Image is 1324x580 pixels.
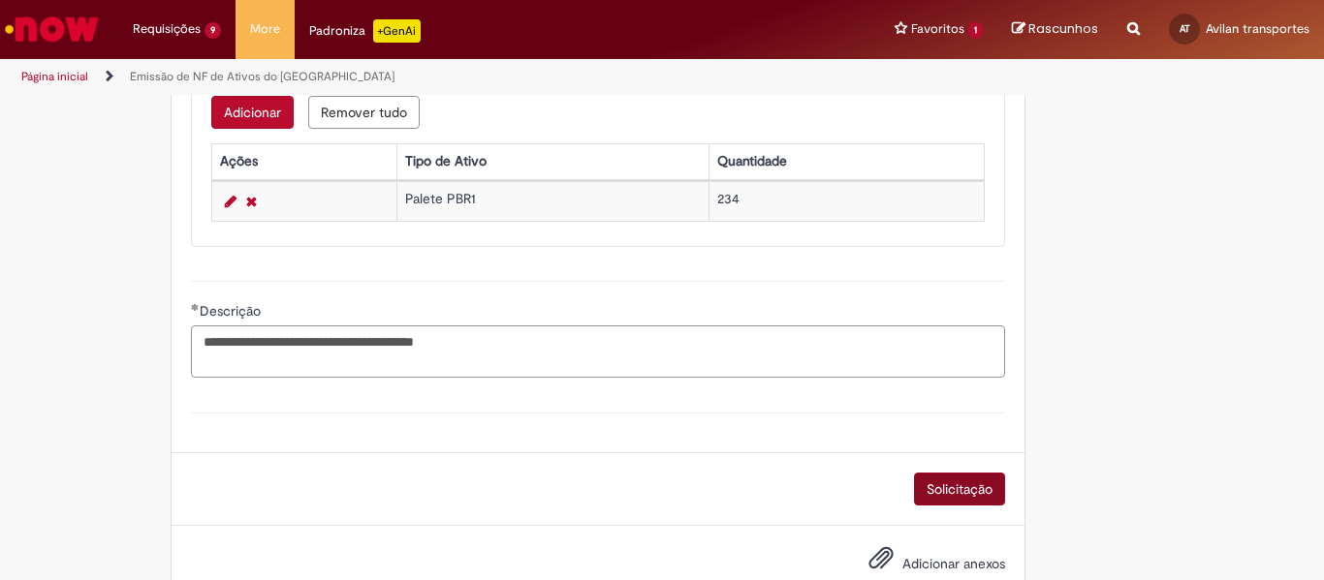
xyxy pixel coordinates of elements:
td: 234 [709,181,985,221]
a: Remover linha 1 [241,190,262,213]
span: AT [1180,22,1190,35]
th: Ações [211,143,396,179]
textarea: Descrição [191,325,1005,378]
span: Requisições [133,19,201,39]
span: Descrição [200,302,265,320]
span: Adicionar anexos [902,555,1005,572]
span: Avilan transportes [1206,20,1309,37]
button: Remove all rows for Cadastro Ativos [308,96,420,129]
button: Solicitação [914,473,1005,505]
ul: Trilhas de página [15,59,868,95]
a: Rascunhos [1012,20,1098,39]
div: Padroniza [309,19,421,43]
span: 1 [968,22,983,39]
span: More [250,19,280,39]
span: Favoritos [911,19,964,39]
span: 9 [205,22,221,39]
th: Tipo de Ativo [397,143,709,179]
p: +GenAi [373,19,421,43]
span: Obrigatório Preenchido [191,303,200,311]
a: Emissão de NF de Ativos do [GEOGRAPHIC_DATA] [130,69,394,84]
th: Quantidade [709,143,985,179]
a: Editar Linha 1 [220,190,241,213]
span: Rascunhos [1028,19,1098,38]
a: Página inicial [21,69,88,84]
button: Add a row for Cadastro Ativos [211,96,294,129]
td: Palete PBR1 [397,181,709,221]
img: ServiceNow [2,10,102,48]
